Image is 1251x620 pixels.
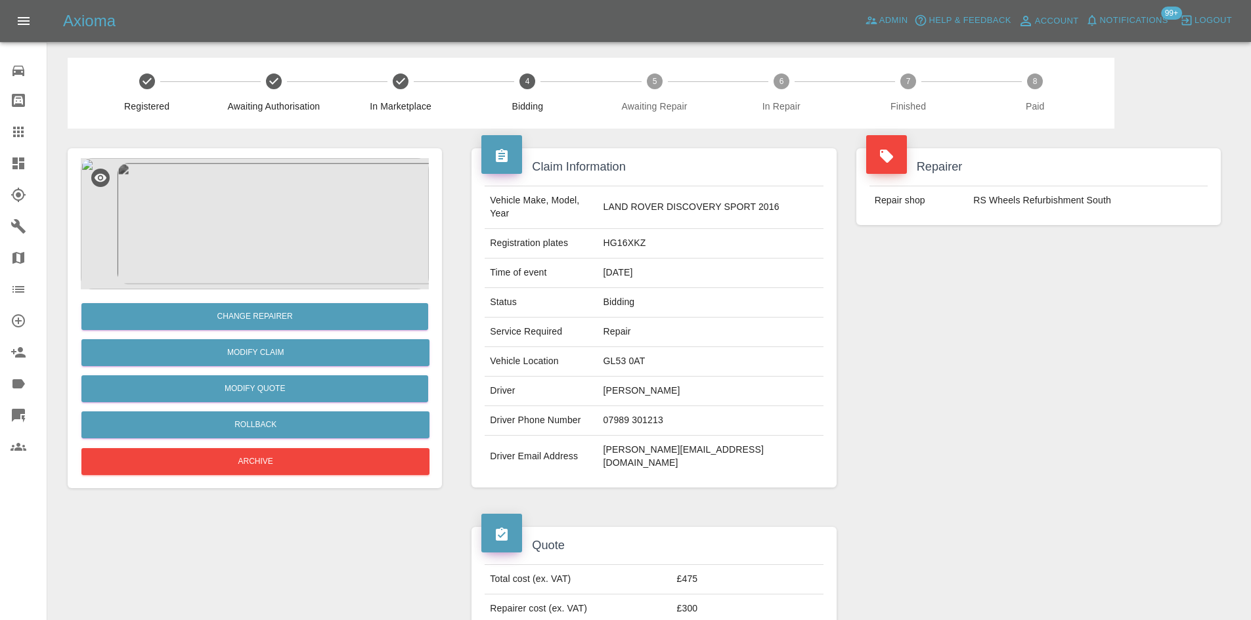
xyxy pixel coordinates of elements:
td: Vehicle Make, Model, Year [485,186,598,229]
h4: Quote [481,537,826,554]
text: 7 [906,77,911,86]
h4: Claim Information [481,158,826,176]
span: In Repair [723,100,839,113]
td: Driver Phone Number [485,406,598,436]
text: 5 [652,77,657,86]
span: Notifications [1100,13,1168,28]
button: Change Repairer [81,303,428,330]
text: 4 [525,77,530,86]
h5: Axioma [63,10,116,31]
text: 8 [1033,77,1038,86]
td: Driver Email Address [485,436,598,478]
span: In Marketplace [342,100,458,113]
td: Total cost (ex. VAT) [485,565,671,594]
td: Repair shop [869,186,969,215]
td: [PERSON_NAME] [598,377,823,406]
td: [DATE] [598,258,823,288]
td: LAND ROVER DISCOVERY SPORT 2016 [598,186,823,229]
button: Logout [1177,10,1235,31]
span: Help & Feedback [929,13,1011,28]
td: 07989 301213 [598,406,823,436]
img: 50d38ee7-6eaa-43c9-aa80-908c7a8d3a4f [81,158,429,289]
span: Paid [977,100,1093,113]
span: Awaiting Authorisation [215,100,332,113]
span: Finished [850,100,966,113]
span: Bidding [470,100,586,113]
td: £475 [672,565,823,594]
button: Rollback [81,411,429,438]
td: Service Required [485,318,598,347]
span: Logout [1195,13,1232,28]
button: Help & Feedback [911,10,1014,31]
td: Status [485,288,598,318]
td: GL53 0AT [598,347,823,377]
span: Awaiting Repair [596,100,713,113]
button: Modify Quote [81,375,428,402]
a: Account [1015,10,1082,31]
td: [PERSON_NAME][EMAIL_ADDRESS][DOMAIN_NAME] [598,436,823,478]
button: Archive [81,448,429,475]
span: Registered [89,100,205,113]
span: 99+ [1161,7,1182,20]
a: Admin [862,10,911,31]
td: HG16XKZ [598,229,823,258]
td: Driver [485,377,598,406]
span: Admin [879,13,908,28]
h4: Repairer [866,158,1211,176]
text: 6 [779,77,783,86]
button: Notifications [1082,10,1172,31]
td: Time of event [485,258,598,288]
td: Vehicle Location [485,347,598,377]
td: Bidding [598,288,823,318]
td: Registration plates [485,229,598,258]
td: Repair [598,318,823,347]
button: Open drawer [8,5,39,37]
td: RS Wheels Refurbishment South [968,186,1208,215]
span: Account [1035,14,1079,29]
a: Modify Claim [81,339,429,366]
